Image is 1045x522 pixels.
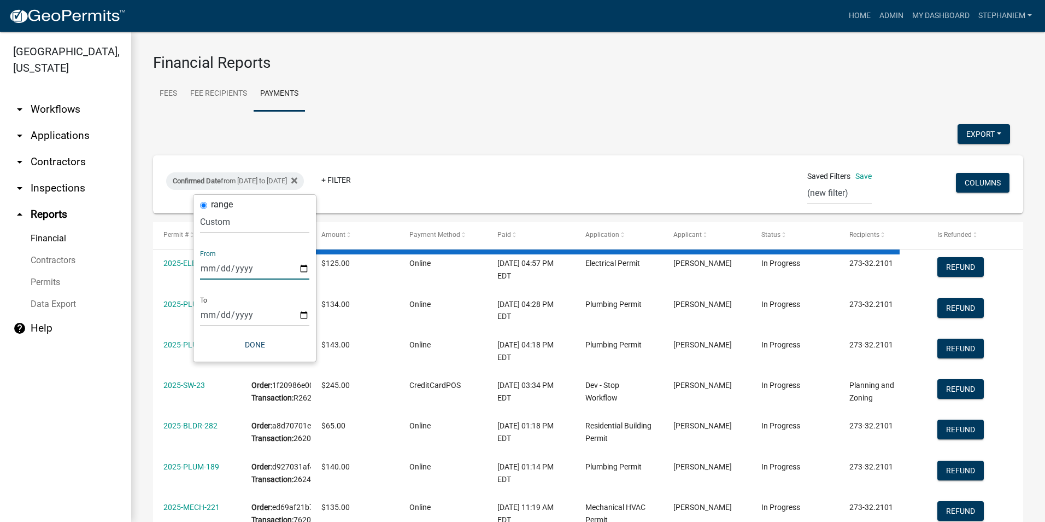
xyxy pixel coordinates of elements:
i: arrow_drop_down [13,103,26,116]
a: Save [855,172,872,181]
span: Planning and Zoning [849,381,894,402]
b: Transaction: [251,393,293,402]
span: James C. Smith [673,421,732,430]
a: 2025-MECH-221 [163,503,220,512]
a: 2025-BLDR-282 [163,421,218,430]
i: arrow_drop_down [13,155,26,169]
span: Applicant [673,231,702,239]
span: 273-32.2101 [849,462,893,471]
a: Home [844,5,875,26]
div: [DATE] 04:18 PM EDT [497,339,565,364]
span: 273-32.2101 [849,259,893,268]
b: Order: [251,503,272,512]
span: Saved Filters [807,171,850,182]
i: arrow_drop_down [13,129,26,142]
span: Plumbing Permit [585,300,642,309]
span: Online [409,300,431,309]
span: Confirmed Date [173,177,221,185]
wm-modal-confirm: Refund Payment [937,467,984,475]
button: Refund [937,339,984,358]
b: Order: [251,462,272,471]
i: arrow_drop_up [13,208,26,221]
span: Anthony Smith [673,381,732,390]
button: Refund [937,298,984,318]
span: 273-32.2101 [849,300,893,309]
button: Done [200,335,309,355]
wm-modal-confirm: Refund Payment [937,385,984,394]
a: 2025-PLUM-190 [163,340,219,349]
button: Refund [937,257,984,277]
div: [DATE] 04:57 PM EDT [497,257,565,282]
span: $143.00 [321,340,350,349]
datatable-header-cell: Is Refunded [927,222,1015,248]
span: Electrical Permit [585,259,640,268]
span: Plumbing Permit [585,462,642,471]
span: 273-32.2101 [849,503,893,512]
button: Refund [937,461,984,480]
span: Online [409,462,431,471]
span: Plumbing Permit [585,340,642,349]
span: Online [409,259,431,268]
span: $65.00 [321,421,345,430]
wm-modal-confirm: Refund Payment [937,304,984,313]
span: Residential Building Permit [585,421,651,443]
datatable-header-cell: Applicant [663,222,751,248]
span: Permit # [163,231,189,239]
a: Admin [875,5,908,26]
a: 2025-PLUM-191 [163,300,219,309]
span: Online [409,421,431,430]
span: Amount [321,231,345,239]
span: 273-32.2101 [849,421,893,430]
button: Refund [937,379,984,399]
i: arrow_drop_down [13,182,26,195]
span: In Progress [761,259,800,268]
button: Refund [937,501,984,521]
button: Export [958,124,1010,144]
span: In Progress [761,340,800,349]
a: 2025-ELECR-532 [163,259,221,268]
div: [DATE] 04:28 PM EDT [497,298,565,323]
a: 2025-PLUM-189 [163,462,219,471]
span: In Progress [761,462,800,471]
wm-modal-confirm: Refund Payment [937,507,984,516]
a: Payments [254,77,305,112]
datatable-header-cell: Status [751,222,839,248]
b: Transaction: [251,475,293,484]
span: $245.00 [321,381,350,390]
span: Recipients [849,231,879,239]
datatable-header-cell: Permit # [153,222,241,248]
h3: Financial Reports [153,54,1023,72]
datatable-header-cell: Payment Method [399,222,487,248]
wm-modal-confirm: Refund Payment [937,345,984,353]
a: StephanieM [974,5,1036,26]
span: Dennis Lemaster [673,259,732,268]
wm-modal-confirm: Refund Payment [937,426,984,435]
span: Online [409,503,431,512]
span: Application [585,231,619,239]
span: $140.00 [321,462,350,471]
div: from [DATE] to [DATE] [166,172,304,190]
div: [DATE] 03:34 PM EDT [497,379,565,404]
span: In Progress [761,503,800,512]
b: Transaction: [251,434,293,443]
span: 273-32.2101 [849,340,893,349]
span: $135.00 [321,503,350,512]
datatable-header-cell: Paid [487,222,575,248]
span: Is Refunded [937,231,972,239]
button: Refund [937,420,984,439]
a: Fees [153,77,184,112]
span: Online [409,340,431,349]
button: Columns [956,173,1009,193]
span: Kristyn Chambers [673,503,732,512]
a: 2025-SW-23 [163,381,205,390]
span: Jack Harding [673,462,732,471]
span: $134.00 [321,300,350,309]
span: Payment Method [409,231,460,239]
a: Fee Recipients [184,77,254,112]
datatable-header-cell: Amount [311,222,399,248]
b: Order: [251,421,272,430]
span: Jack Harding [673,300,732,309]
a: + Filter [313,170,360,190]
b: Order: [251,381,272,390]
label: range [211,200,233,209]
